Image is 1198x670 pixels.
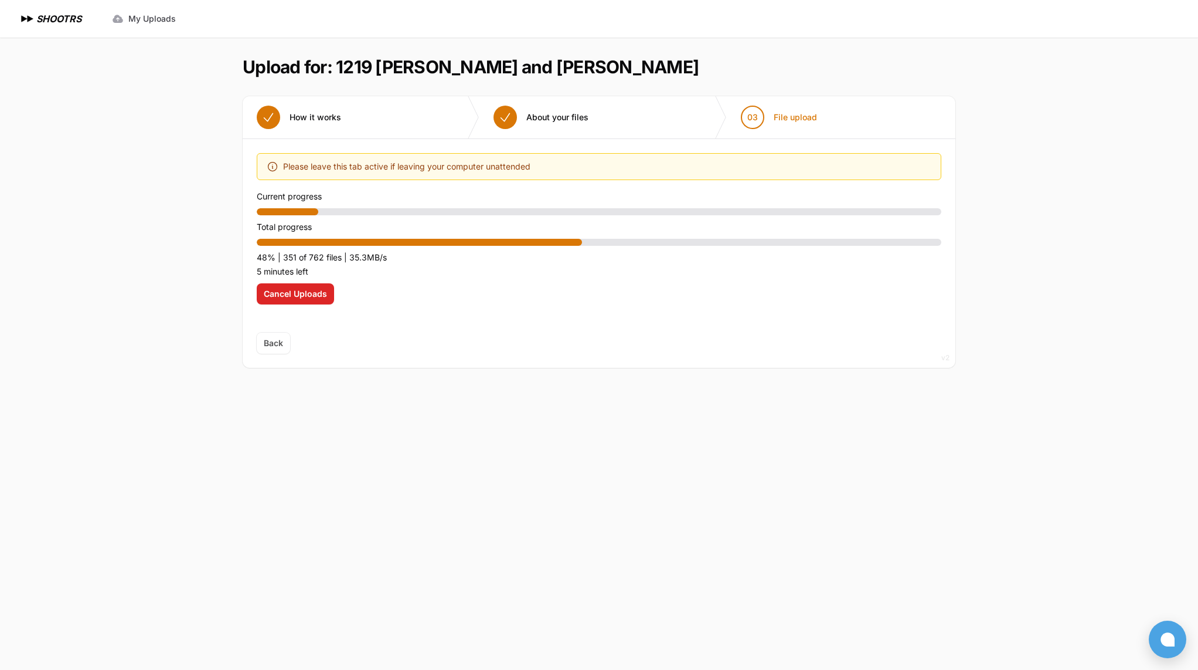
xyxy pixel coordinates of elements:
[526,111,588,123] span: About your files
[257,283,334,304] button: Cancel Uploads
[941,351,949,365] div: v2
[283,160,530,174] span: Please leave this tab active if leaving your computer unattended
[1149,621,1186,658] button: Open chat window
[128,13,176,25] span: My Uploads
[257,220,941,234] p: Total progress
[747,111,758,123] span: 03
[290,111,341,123] span: How it works
[479,96,603,138] button: About your files
[19,12,81,26] a: SHOOTRS SHOOTRS
[19,12,36,26] img: SHOOTRS
[257,265,941,279] p: 5 minutes left
[774,111,817,123] span: File upload
[36,12,81,26] h1: SHOOTRS
[243,56,699,77] h1: Upload for: 1219 [PERSON_NAME] and [PERSON_NAME]
[105,8,183,29] a: My Uploads
[264,288,327,300] span: Cancel Uploads
[257,251,941,265] p: 48% | 351 of 762 files | 35.3MB/s
[727,96,831,138] button: 03 File upload
[257,190,941,204] p: Current progress
[243,96,355,138] button: How it works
